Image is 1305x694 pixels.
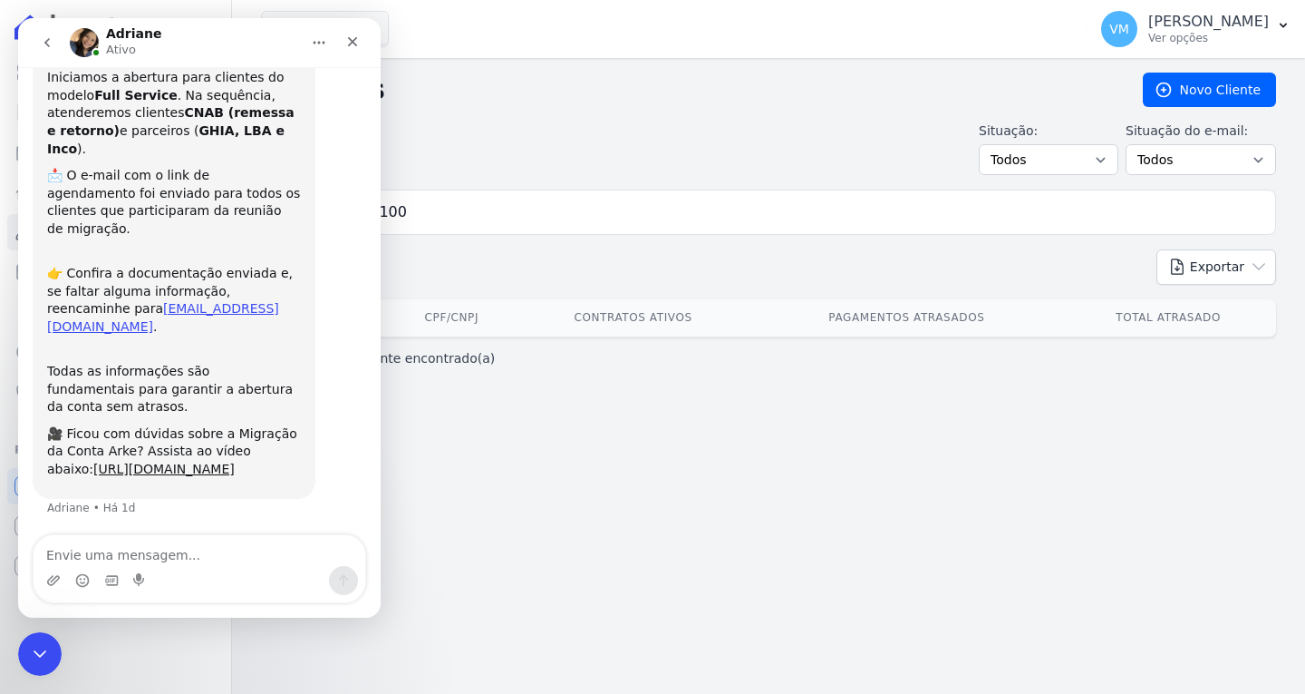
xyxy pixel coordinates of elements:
[29,327,283,398] div: Todas as informações são fundamentais para garantir a abertura da conta sem atrasos.
[14,439,217,461] div: Plataformas
[1148,13,1269,31] p: [PERSON_NAME]
[57,555,72,570] button: Selecionador de Emoji
[7,174,224,210] a: Lotes
[29,105,266,138] b: GHIA, LBA e Inco
[261,11,389,45] button: Grupo Rei
[115,555,130,570] button: Start recording
[753,299,1061,337] th: Pagamentos Atrasados
[29,407,283,461] div: 🎥 Ficou com dúvidas sobre a Migração da Conta Arke? Assista ao vídeo abaixo:
[88,23,118,41] p: Ativo
[311,548,340,577] button: Enviar uma mensagem
[318,7,351,40] div: Fechar
[1126,122,1276,141] label: Situação do e-mail:
[18,18,381,618] iframe: Intercom live chat
[1087,4,1305,54] button: VM [PERSON_NAME] Ver opções
[7,134,224,171] a: Parcelas
[18,632,62,676] iframe: Intercom live chat
[29,484,117,495] div: Adriane • Há 1d
[390,299,513,337] th: CPF/CNPJ
[1060,299,1276,337] th: Total Atrasado
[29,283,261,316] a: [EMAIL_ADDRESS][DOMAIN_NAME]
[29,230,283,318] div: 👉 Confira a documentação enviada e, se faltar alguma informação, reencaminhe para .
[86,555,101,570] button: Selecionador de GIF
[7,334,224,370] a: Crédito
[7,54,224,91] a: Visão Geral
[1109,23,1129,35] span: VM
[7,508,224,544] a: Conta Hent
[7,94,224,131] a: Contratos
[1143,73,1276,107] a: Novo Cliente
[1156,249,1276,285] button: Exportar
[261,73,1114,106] h2: Clientes
[7,254,224,290] a: Minha Carteira
[514,299,753,337] th: Contratos Ativos
[75,444,217,458] a: [URL][DOMAIN_NAME]
[29,87,276,120] b: CNAB (remessa e retorno)
[284,7,318,42] button: Início
[283,349,495,367] p: Nenhum(a) cliente encontrado(a)
[7,374,224,410] a: Negativação
[29,51,283,140] div: Iniciamos a abertura para clientes do modelo . Na sequência, atenderemos clientes e parceiros ( ).
[295,194,1268,230] input: Buscar por nome, CPF ou e-mail
[76,70,159,84] b: Full Service
[29,149,283,220] div: 📩 O e-mail com o link de agendamento foi enviado para todos os clientes que participaram da reuni...
[28,555,43,570] button: Upload do anexo
[1148,31,1269,45] p: Ver opções
[15,517,347,548] textarea: Envie uma mensagem...
[7,214,224,250] a: Clientes
[7,468,224,504] a: Recebíveis
[979,122,1118,141] label: Situação:
[7,294,224,330] a: Transferências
